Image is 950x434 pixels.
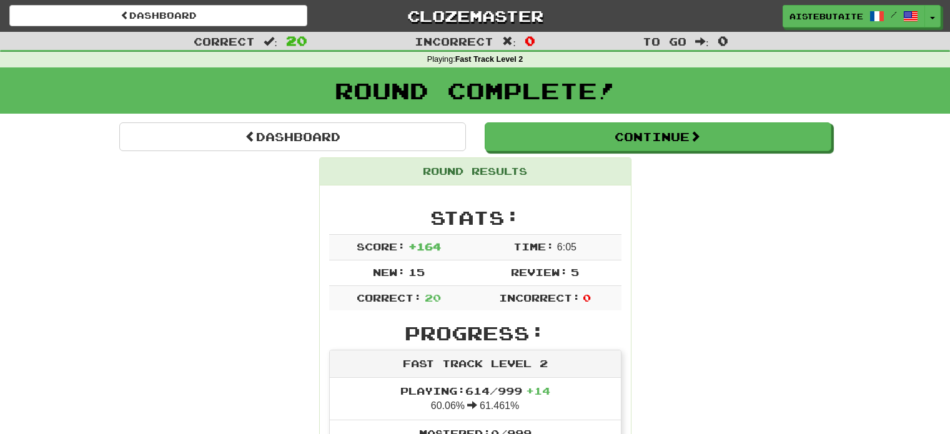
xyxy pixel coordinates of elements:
[357,240,405,252] span: Score:
[357,292,422,303] span: Correct:
[485,122,831,151] button: Continue
[499,292,580,303] span: Incorrect:
[513,240,554,252] span: Time:
[400,385,550,397] span: Playing: 614 / 999
[286,33,307,48] span: 20
[264,36,277,47] span: :
[455,55,523,64] strong: Fast Track Level 2
[891,10,897,19] span: /
[330,350,621,378] div: Fast Track Level 2
[330,378,621,420] li: 60.06% 61.461%
[119,122,466,151] a: Dashboard
[525,33,535,48] span: 0
[695,36,709,47] span: :
[4,78,946,103] h1: Round Complete!
[329,323,621,343] h2: Progress:
[526,385,550,397] span: + 14
[9,5,307,26] a: Dashboard
[415,35,493,47] span: Incorrect
[408,240,441,252] span: + 164
[425,292,441,303] span: 20
[583,292,591,303] span: 0
[502,36,516,47] span: :
[557,242,576,252] span: 6 : 0 5
[373,266,405,278] span: New:
[320,158,631,185] div: Round Results
[783,5,925,27] a: AisteButaite /
[194,35,255,47] span: Correct
[408,266,425,278] span: 15
[789,11,863,22] span: AisteButaite
[511,266,568,278] span: Review:
[329,207,621,228] h2: Stats:
[571,266,579,278] span: 5
[643,35,686,47] span: To go
[326,5,624,27] a: Clozemaster
[718,33,728,48] span: 0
